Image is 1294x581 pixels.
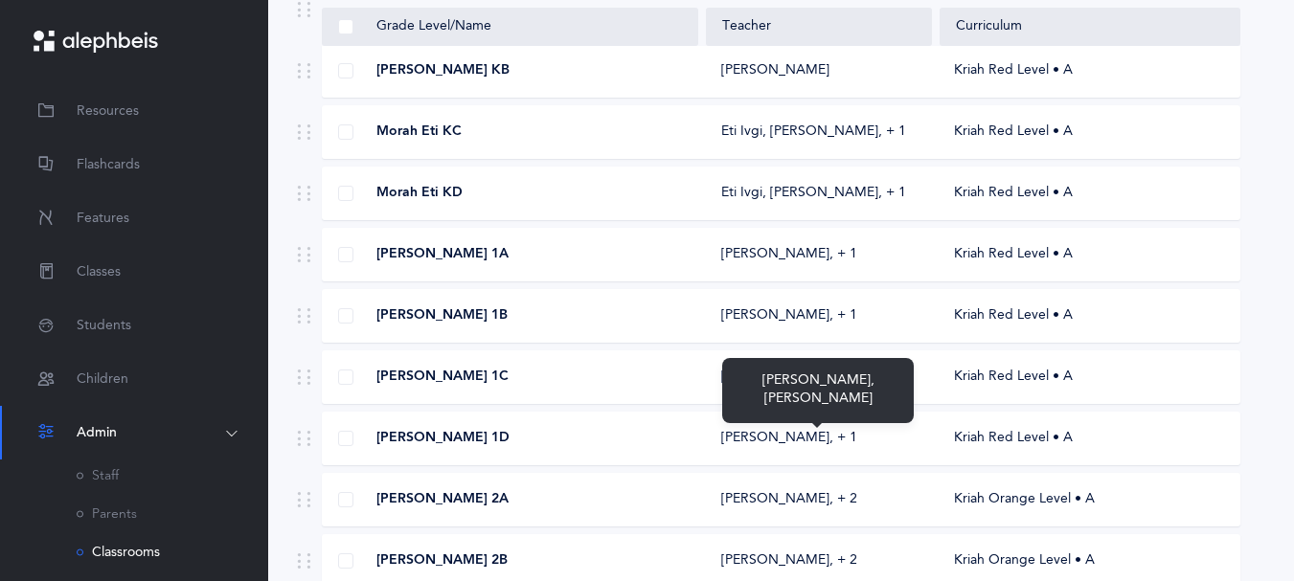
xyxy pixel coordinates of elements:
[376,184,463,203] span: Morah Eti KD
[376,490,509,509] span: [PERSON_NAME] 2A
[939,184,1239,203] div: Kriah Red Level • A
[721,429,857,448] div: [PERSON_NAME]‪, + 1‬
[721,245,857,264] div: [PERSON_NAME]‪, + 1‬
[721,490,857,509] div: [PERSON_NAME]‪, + 2‬
[721,306,857,325] div: [PERSON_NAME]‪, + 1‬
[77,423,117,443] span: Admin
[1198,485,1271,558] iframe: Drift Widget Chat Controller
[939,245,1239,264] div: Kriah Red Level • A
[939,368,1239,387] div: Kriah Red Level • A
[939,61,1239,80] div: Kriah Red Level • A
[721,551,857,570] div: [PERSON_NAME]‪, + 2‬
[77,468,119,483] a: Staff
[77,209,129,229] span: Features
[939,490,1239,509] div: Kriah Orange Level • A
[939,429,1239,448] div: Kriah Red Level • A
[722,17,916,36] div: Teacher
[721,184,906,203] div: Eti Ivgi, [PERSON_NAME]‪, + 1‬
[376,551,508,570] span: [PERSON_NAME] 2B
[376,368,509,387] span: [PERSON_NAME] 1C
[376,306,508,325] span: [PERSON_NAME] 1B
[721,368,857,387] div: [PERSON_NAME]‪, + 1‬
[376,245,509,264] span: [PERSON_NAME] 1A
[721,61,829,80] div: [PERSON_NAME]
[77,506,137,522] a: Parents
[77,262,121,282] span: Classes
[77,316,131,336] span: Students
[77,155,140,175] span: Flashcards
[939,551,1239,570] div: Kriah Orange Level • A
[722,358,914,422] div: [PERSON_NAME], [PERSON_NAME]
[376,123,462,142] span: Morah Eti KC
[77,101,139,122] span: Resources
[721,123,906,142] div: Eti Ivgi, [PERSON_NAME]‪, + 1‬
[77,369,128,390] span: Children
[939,123,1239,142] div: Kriah Red Level • A
[338,17,682,36] div: Grade Level/Name
[376,61,510,80] span: [PERSON_NAME] KB
[376,429,510,448] span: [PERSON_NAME] 1D
[77,545,160,560] a: Classrooms
[956,17,1224,36] div: Curriculum
[939,306,1239,325] div: Kriah Red Level • A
